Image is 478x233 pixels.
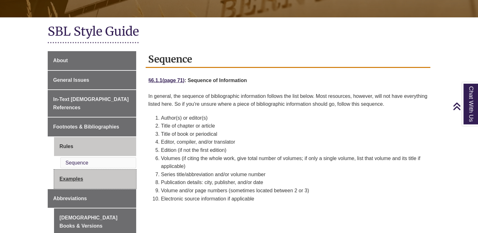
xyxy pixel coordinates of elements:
[48,189,136,208] a: Abbreviations
[48,24,430,40] h1: SBL Style Guide
[161,146,427,154] li: Edition (if not the first edition)
[53,196,87,201] span: Abbreviations
[48,90,136,117] a: In-Text [DEMOGRAPHIC_DATA] References
[161,195,427,203] li: Electronic source information if applicable
[48,117,136,136] a: Footnotes & Bibliographies
[54,137,136,156] a: Rules
[453,102,476,111] a: Back to Top
[53,77,89,83] span: General Issues
[148,90,427,111] p: In general, the sequence of bibliographic information follows the list below. Most resources, how...
[146,51,430,68] h2: Sequence
[335,101,384,107] span: , follow this sequence.
[53,58,68,63] span: About
[161,130,427,138] li: Title of book or periodical
[161,187,427,195] li: Volume and/or page numbers (sometimes located between 2 or 3)
[48,71,136,90] a: General Issues
[161,154,427,170] li: Volumes (if citing the whole work, give total number of volumes; if only a single volume, list th...
[65,160,88,165] a: Sequence
[161,170,427,179] li: Series title/abbreviation and/or volume number
[161,178,427,187] li: Publication details: city, publisher, and/or date
[161,122,427,130] li: Title of chapter or article
[48,51,136,70] a: About
[182,101,334,107] span: if you're unsure where a piece of bibliographic information should go
[54,170,136,188] a: Examples
[161,114,427,122] li: Author(s) or editor(s)
[148,78,162,83] a: §6.1.1
[162,78,185,83] a: (page 71)
[162,78,247,83] strong: : Sequence of Information
[161,138,427,146] li: Editor, compiler, and/or translator
[53,97,129,110] span: In-Text [DEMOGRAPHIC_DATA] References
[53,124,119,129] span: Footnotes & Bibliographies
